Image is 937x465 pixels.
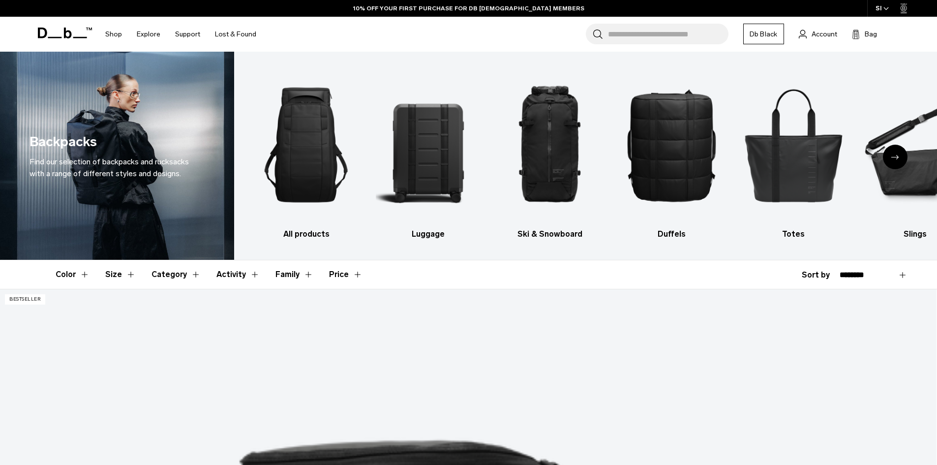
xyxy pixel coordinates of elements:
a: Explore [137,17,160,52]
li: 2 / 10 [376,66,481,240]
p: Bestseller [5,294,45,305]
li: 3 / 10 [498,66,603,240]
span: Account [812,29,837,39]
li: 4 / 10 [619,66,724,240]
a: Db Black [743,24,784,44]
a: Account [799,28,837,40]
a: Db All products [254,66,359,240]
button: Bag [852,28,877,40]
img: Db [376,66,481,223]
h3: Luggage [376,228,481,240]
a: 10% OFF YOUR FIRST PURCHASE FOR DB [DEMOGRAPHIC_DATA] MEMBERS [353,4,584,13]
a: Lost & Found [215,17,256,52]
h3: All products [254,228,359,240]
a: Db Luggage [376,66,481,240]
button: Toggle Filter [216,260,260,289]
li: 1 / 10 [254,66,359,240]
span: Find our selection of backpacks and rucksacks with a range of different styles and designs. [30,157,189,178]
h3: Duffels [619,228,724,240]
h3: Ski & Snowboard [498,228,603,240]
img: Db [741,66,846,223]
li: 5 / 10 [741,66,846,240]
button: Toggle Price [329,260,363,289]
a: Shop [105,17,122,52]
nav: Main Navigation [98,17,264,52]
button: Toggle Filter [275,260,313,289]
div: Next slide [883,145,907,169]
h3: Totes [741,228,846,240]
img: Db [619,66,724,223]
a: Support [175,17,200,52]
span: Bag [865,29,877,39]
button: Toggle Filter [56,260,90,289]
button: Toggle Filter [151,260,201,289]
a: Db Duffels [619,66,724,240]
button: Toggle Filter [105,260,136,289]
h1: Backpacks [30,132,97,152]
a: Db Ski & Snowboard [498,66,603,240]
a: Db Totes [741,66,846,240]
img: Db [254,66,359,223]
img: Db [498,66,603,223]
